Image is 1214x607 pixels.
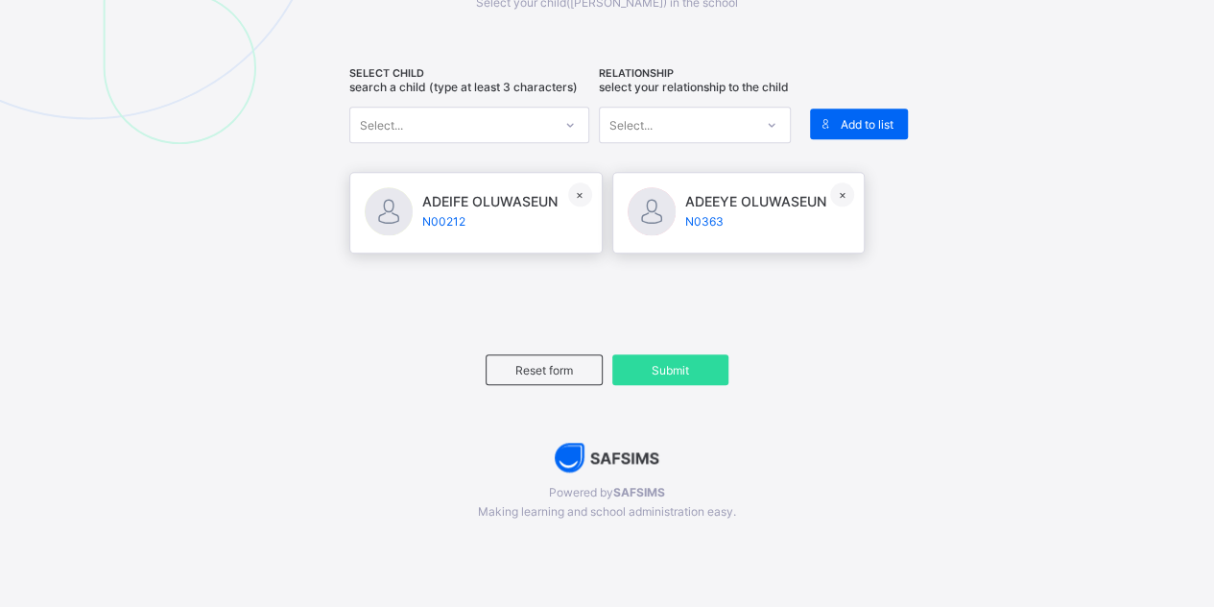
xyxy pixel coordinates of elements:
[303,485,911,499] span: Powered by
[568,182,592,206] div: ×
[830,182,854,206] div: ×
[303,504,911,519] span: Making learning and school administration easy.
[599,80,789,94] span: Select your relationship to the child
[349,67,589,80] span: SELECT CHILD
[841,117,893,132] span: Add to list
[599,67,791,80] span: RELATIONSHIP
[609,107,653,143] div: Select...
[627,363,715,377] span: Submit
[501,363,587,377] span: Reset form
[422,193,558,209] span: ADEIFE OLUWASEUN
[685,193,826,209] span: ADEEYE OLUWASEUN
[613,485,665,499] b: SAFSIMS
[555,443,659,473] img: AdK1DDW6R+oPwAAAABJRU5ErkJggg==
[422,214,558,229] span: N00212
[360,107,403,143] div: Select...
[349,80,578,94] span: Search a child (type at least 3 characters)
[685,214,826,229] span: N0363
